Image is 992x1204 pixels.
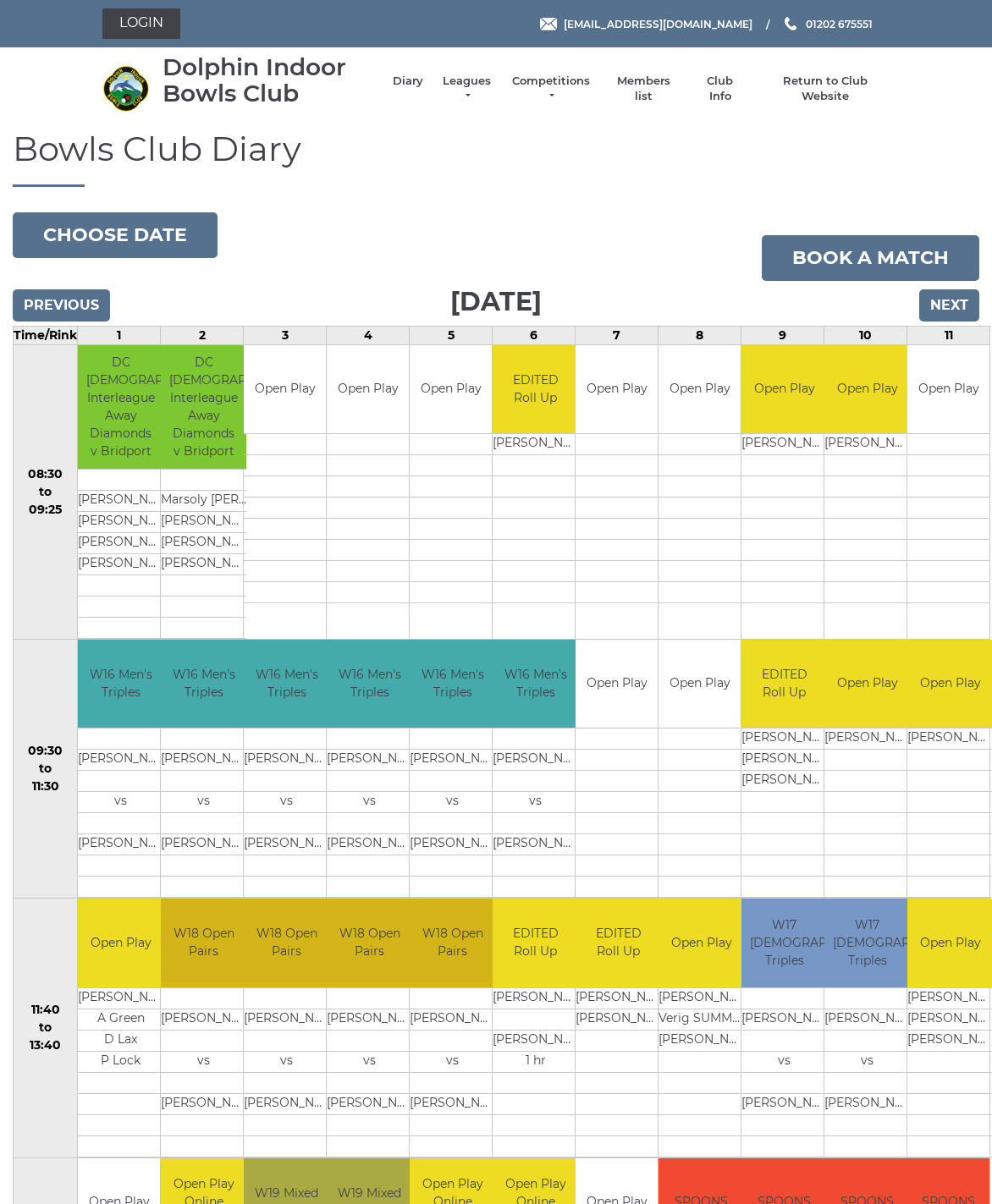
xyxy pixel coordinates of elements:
[161,792,246,813] td: vs
[741,1093,827,1114] td: [PERSON_NAME]
[540,18,557,30] img: Email
[741,434,827,455] td: [PERSON_NAME]
[14,344,78,639] td: 08:30 to 09:25
[78,834,163,855] td: [PERSON_NAME]
[785,17,796,30] img: Phone us
[327,750,412,771] td: [PERSON_NAME]
[493,640,578,728] td: W16 Men's Triples
[493,345,578,434] td: EDITED Roll Up
[78,1051,163,1072] td: P Lock
[161,640,246,728] td: W16 Men's Triples
[78,899,163,987] td: Open Play
[493,434,578,455] td: [PERSON_NAME]
[493,1051,578,1072] td: 1 hr
[102,65,149,112] img: Dolphin Indoor Bowls Club
[327,899,412,987] td: W18 Open Pairs
[78,1030,163,1051] td: D Lax
[163,54,376,107] div: Dolphin Indoor Bowls Club
[244,326,327,344] td: 3
[410,792,495,813] td: vs
[327,1009,412,1030] td: [PERSON_NAME]
[659,640,741,728] td: Open Play
[824,899,910,987] td: W17 [DEMOGRAPHIC_DATA] Triples
[410,1009,495,1030] td: [PERSON_NAME]
[14,639,78,899] td: 09:30 to 11:30
[13,130,979,187] h1: Bowls Club Diary
[576,899,661,987] td: EDITED Roll Up
[824,1009,910,1030] td: [PERSON_NAME]
[824,434,910,455] td: [PERSON_NAME]
[244,345,326,434] td: Open Play
[78,792,163,813] td: vs
[576,345,658,434] td: Open Play
[741,640,827,728] td: EDITED Roll Up
[659,326,741,344] td: 8
[161,1093,246,1114] td: [PERSON_NAME]
[907,326,990,344] td: 11
[161,553,246,575] td: [PERSON_NAME]
[919,289,979,322] input: Next
[741,771,827,792] td: [PERSON_NAME]
[327,640,412,728] td: W16 Men's Triples
[102,8,180,39] a: Login
[244,1093,329,1114] td: [PERSON_NAME]
[741,1009,827,1030] td: [PERSON_NAME]
[410,1051,495,1072] td: vs
[659,987,744,1009] td: [PERSON_NAME]
[327,792,412,813] td: vs
[244,750,329,771] td: [PERSON_NAME]
[244,1009,329,1030] td: [PERSON_NAME]
[782,16,873,32] a: Phone us 01202 675551
[824,640,910,728] td: Open Play
[327,1093,412,1114] td: [PERSON_NAME]
[824,1093,910,1114] td: [PERSON_NAME]
[410,1093,495,1114] td: [PERSON_NAME]
[78,1009,163,1030] td: A Green
[741,899,827,987] td: W17 [DEMOGRAPHIC_DATA] Triples
[161,490,246,511] td: Marsoly [PERSON_NAME]
[161,511,246,532] td: [PERSON_NAME]
[907,345,989,434] td: Open Play
[564,17,752,30] span: [EMAIL_ADDRESS][DOMAIN_NAME]
[78,345,163,470] td: DC [DEMOGRAPHIC_DATA] Interleague Away Diamonds v Bridport
[806,17,873,30] span: 01202 675551
[161,326,244,344] td: 2
[161,899,246,987] td: W18 Open Pairs
[824,1051,910,1072] td: vs
[244,899,329,987] td: W18 Open Pairs
[410,345,492,434] td: Open Play
[327,1051,412,1072] td: vs
[161,750,246,771] td: [PERSON_NAME]
[13,289,110,322] input: Previous
[393,74,423,89] a: Diary
[576,987,661,1009] td: [PERSON_NAME]
[78,490,163,511] td: [PERSON_NAME]
[161,345,246,470] td: DC [DEMOGRAPHIC_DATA] Interleague Away Diamonds v Bridport
[493,792,578,813] td: vs
[540,16,752,32] a: Email [EMAIL_ADDRESS][DOMAIN_NAME]
[824,326,907,344] td: 10
[741,1051,827,1072] td: vs
[762,235,979,281] a: Book a match
[824,728,910,750] td: [PERSON_NAME]
[741,345,827,434] td: Open Play
[659,899,744,987] td: Open Play
[161,834,246,855] td: [PERSON_NAME]
[244,640,329,728] td: W16 Men's Triples
[493,834,578,855] td: [PERSON_NAME]
[78,640,163,728] td: W16 Men's Triples
[576,1009,661,1030] td: [PERSON_NAME]
[659,1030,744,1051] td: [PERSON_NAME]
[327,326,410,344] td: 4
[440,74,493,104] a: Leagues
[510,74,592,104] a: Competitions
[410,750,495,771] td: [PERSON_NAME]
[576,326,659,344] td: 7
[762,74,890,104] a: Return to Club Website
[78,511,163,532] td: [PERSON_NAME]
[659,345,741,434] td: Open Play
[78,987,163,1009] td: [PERSON_NAME]
[576,640,658,728] td: Open Play
[410,899,495,987] td: W18 Open Pairs
[244,1051,329,1072] td: vs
